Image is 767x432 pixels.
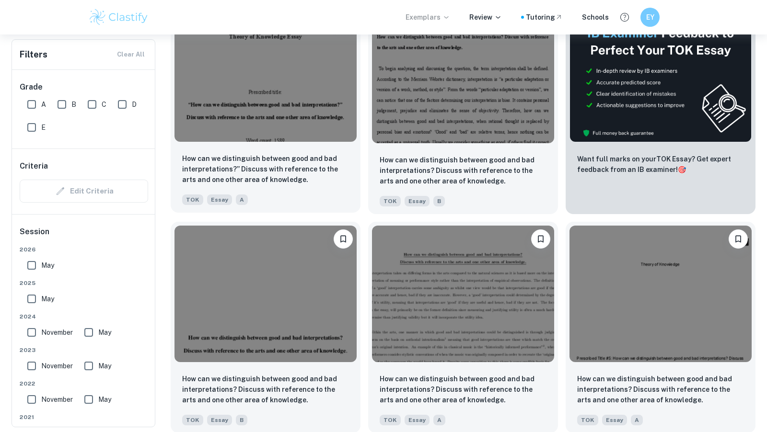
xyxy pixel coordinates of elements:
[41,327,73,338] span: November
[20,180,148,203] div: Criteria filters are unavailable when searching by topic
[20,245,148,254] span: 2026
[102,99,106,110] span: C
[41,394,73,405] span: November
[372,7,554,143] img: TOK Essay example thumbnail: How can we distinguish between good and
[88,8,149,27] img: Clastify logo
[380,155,546,186] p: How can we distinguish between good and bad interpretations? Discuss with reference to the arts a...
[98,361,111,371] span: May
[20,379,148,388] span: 2022
[582,12,609,23] a: Schools
[433,415,445,425] span: A
[20,413,148,421] span: 2021
[236,194,248,205] span: A
[433,196,445,206] span: B
[334,229,353,249] button: Bookmark
[469,12,502,23] p: Review
[729,229,748,249] button: Bookmark
[20,48,47,61] h6: Filters
[182,153,349,185] p: How can we distinguish between good and bad interpretations?” Discuss with reference to the arts ...
[406,12,450,23] p: Exemplars
[405,415,430,425] span: Essay
[41,99,46,110] span: A
[380,196,401,206] span: TOK
[645,12,656,23] h6: EY
[174,226,357,362] img: TOK Essay example thumbnail: How can we distinguish between good and
[41,122,46,133] span: E
[566,3,755,214] a: ThumbnailWant full marks on yourTOK Essay? Get expert feedback from an IB examiner!
[171,3,360,214] a: BookmarkHow can we distinguish between good and bad interpretations?” Discuss with reference to t...
[20,346,148,354] span: 2023
[602,415,627,425] span: Essay
[41,260,54,271] span: May
[569,7,752,142] img: Thumbnail
[236,415,247,425] span: B
[98,394,111,405] span: May
[207,415,232,425] span: Essay
[678,166,686,173] span: 🎯
[640,8,660,27] button: EY
[182,415,203,425] span: TOK
[20,279,148,287] span: 2025
[405,196,430,206] span: Essay
[577,415,598,425] span: TOK
[20,312,148,321] span: 2024
[631,415,643,425] span: A
[20,81,148,93] h6: Grade
[372,226,554,362] img: TOK Essay example thumbnail: How can we distinguish between good and
[182,194,203,205] span: TOK
[569,226,752,362] img: TOK Essay example thumbnail: How can we distinguish between good and
[41,361,73,371] span: November
[531,229,550,249] button: Bookmark
[182,374,349,405] p: How can we distinguish between good and bad interpretations? Discuss with reference to the arts a...
[616,9,633,25] button: Help and Feedback
[380,415,401,425] span: TOK
[577,154,744,175] p: Want full marks on your TOK Essay ? Get expert feedback from an IB examiner!
[207,194,232,205] span: Essay
[174,5,357,142] img: TOK Essay example thumbnail: How can we distinguish between good and
[20,160,48,172] h6: Criteria
[71,99,76,110] span: B
[41,294,54,304] span: May
[368,3,558,214] a: BookmarkHow can we distinguish between good and bad interpretations? Discuss with reference to th...
[132,99,137,110] span: D
[526,12,563,23] a: Tutoring
[20,226,148,245] h6: Session
[577,374,744,405] p: How can we distinguish between good and bad interpretations? Discuss with reference to the arts a...
[380,374,546,405] p: How can we distinguish between good and bad interpretations? Discuss with reference to the arts a...
[98,327,111,338] span: May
